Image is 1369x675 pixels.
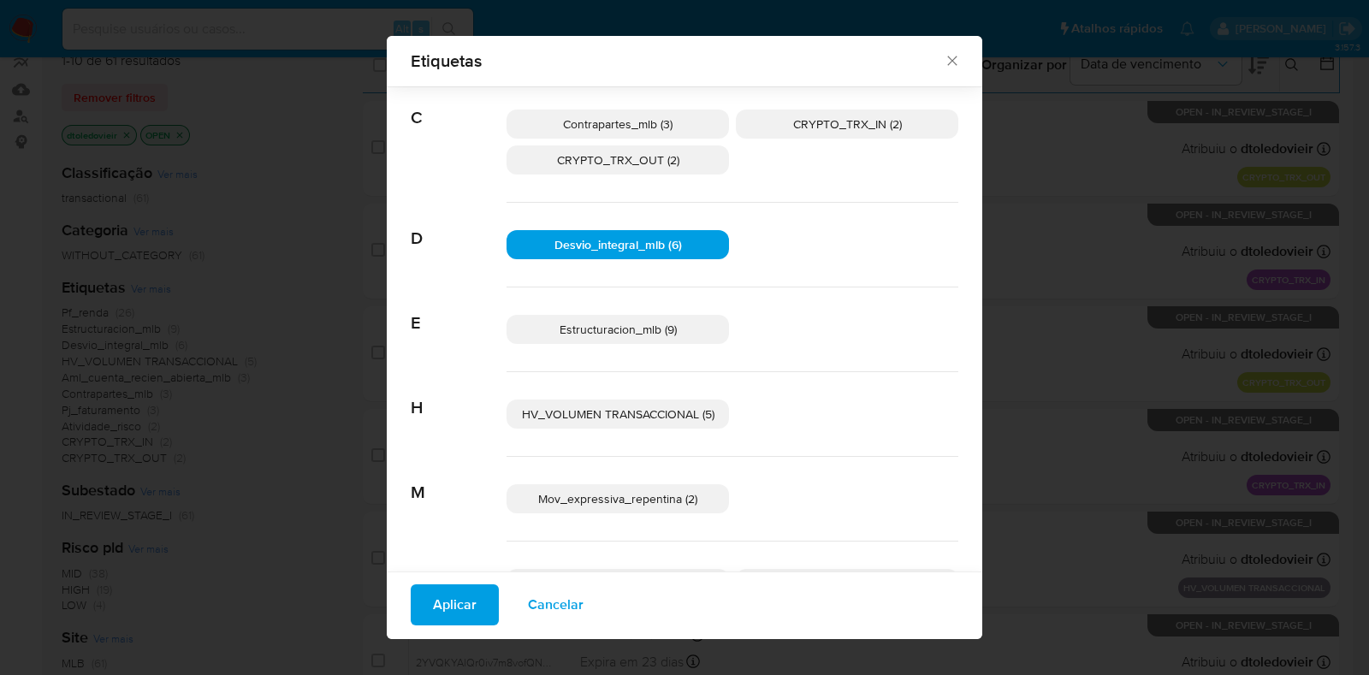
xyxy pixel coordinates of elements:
[522,406,714,423] span: HV_VOLUMEN TRANSACCIONAL (5)
[736,110,958,139] div: CRYPTO_TRX_IN (2)
[506,584,606,625] button: Cancelar
[411,542,507,588] span: P
[538,490,697,507] span: Mov_expressiva_repentina (2)
[411,457,507,503] span: M
[563,115,673,133] span: Contrapartes_mlb (3)
[411,203,507,249] span: D
[507,145,729,175] div: CRYPTO_TRX_OUT (2)
[411,52,944,69] span: Etiquetas
[507,569,729,598] div: Pf_renda (26)
[560,321,677,338] span: Estructuracion_mlb (9)
[507,110,729,139] div: Contrapartes_mlb (3)
[736,569,958,598] div: Pj_faturamento (3)
[411,584,499,625] button: Aplicar
[411,82,507,128] span: C
[554,236,682,253] span: Desvio_integral_mlb (6)
[433,586,477,624] span: Aplicar
[411,372,507,418] span: H
[793,115,902,133] span: CRYPTO_TRX_IN (2)
[944,52,959,68] button: Fechar
[528,586,584,624] span: Cancelar
[411,287,507,334] span: E
[507,484,729,513] div: Mov_expressiva_repentina (2)
[557,151,679,169] span: CRYPTO_TRX_OUT (2)
[507,400,729,429] div: HV_VOLUMEN TRANSACCIONAL (5)
[507,230,729,259] div: Desvio_integral_mlb (6)
[507,315,729,344] div: Estructuracion_mlb (9)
